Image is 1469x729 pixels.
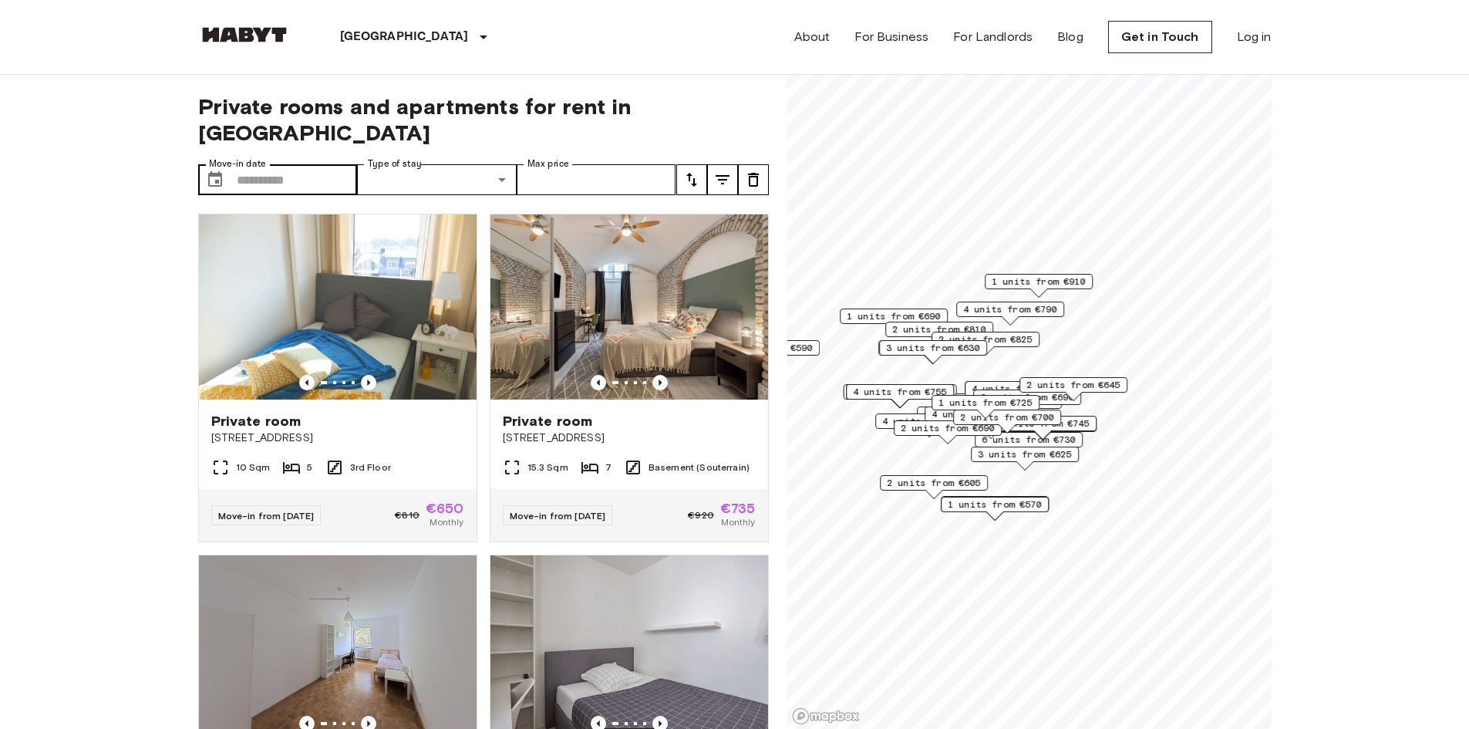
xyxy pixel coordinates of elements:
[218,510,315,521] span: Move-in from [DATE]
[901,421,995,435] span: 2 units from €690
[948,498,1042,511] span: 1 units from €570
[490,214,768,400] img: Marketing picture of unit DE-02-004-006-05HF
[299,375,315,390] button: Previous image
[938,332,1033,346] span: 2 units from €825
[199,214,477,400] img: Marketing picture of unit DE-02-011-001-01HF
[707,164,738,195] button: tune
[980,390,1074,404] span: 6 units from €690
[792,707,860,725] a: Mapbox logo
[887,476,981,490] span: 2 units from €605
[847,309,941,323] span: 1 units from €690
[510,510,606,521] span: Move-in from [DATE]
[960,410,1054,424] span: 2 units from €700
[996,417,1090,430] span: 3 units from €745
[880,475,988,499] div: Map marker
[886,341,980,355] span: 3 units from €630
[688,508,714,522] span: €920
[368,157,422,170] label: Type of stay
[932,332,1039,356] div: Map marker
[941,497,1049,521] div: Map marker
[340,28,469,46] p: [GEOGRAPHIC_DATA]
[985,274,1093,298] div: Map marker
[209,157,266,170] label: Move-in date
[652,375,668,390] button: Previous image
[605,461,612,474] span: 7
[853,385,947,399] span: 4 units from €755
[941,496,1049,520] div: Map marker
[649,461,750,474] span: Basement (Souterrain)
[961,394,1055,408] span: 5 units from €715
[894,420,1002,444] div: Map marker
[1057,28,1083,46] a: Blog
[875,413,983,437] div: Map marker
[973,390,1081,413] div: Map marker
[846,384,954,408] div: Map marker
[527,157,569,170] label: Max price
[430,515,463,529] span: Monthly
[854,28,928,46] a: For Business
[676,164,707,195] button: tune
[971,447,1079,471] div: Map marker
[527,461,568,474] span: 15.3 Sqm
[712,340,820,364] div: Map marker
[426,501,464,515] span: €650
[963,302,1057,316] span: 4 units from €790
[992,275,1086,289] span: 1 units from €910
[1237,28,1272,46] a: Log in
[200,164,231,195] button: Choose date
[721,515,755,529] span: Monthly
[972,382,1066,396] span: 4 units from €800
[953,410,1061,434] div: Map marker
[719,341,813,355] span: 3 units from €590
[975,432,1083,456] div: Map marker
[938,396,1033,410] span: 1 units from €725
[503,430,756,446] span: [STREET_ADDRESS]
[879,340,987,364] div: Map marker
[892,322,986,336] span: 2 units from €810
[925,407,1033,430] div: Map marker
[978,447,1072,461] span: 3 units from €625
[211,412,302,430] span: Private room
[840,309,948,332] div: Map marker
[211,430,464,446] span: [STREET_ADDRESS]
[989,416,1097,440] div: Map marker
[307,461,312,474] span: 5
[236,461,271,474] span: 10 Sqm
[1019,377,1127,401] div: Map marker
[882,414,976,428] span: 4 units from €785
[395,508,419,522] span: €810
[1026,378,1120,392] span: 2 units from €645
[932,395,1039,419] div: Map marker
[738,164,769,195] button: tune
[953,28,1033,46] a: For Landlords
[794,28,831,46] a: About
[885,322,993,346] div: Map marker
[878,340,986,364] div: Map marker
[350,461,391,474] span: 3rd Floor
[490,214,769,542] a: Marketing picture of unit DE-02-004-006-05HFPrevious imagePrevious imagePrivate room[STREET_ADDRE...
[956,302,1064,326] div: Map marker
[361,375,376,390] button: Previous image
[198,27,291,42] img: Habyt
[965,381,1073,405] div: Map marker
[591,375,606,390] button: Previous image
[198,214,477,542] a: Marketing picture of unit DE-02-011-001-01HFPrevious imagePrevious imagePrivate room[STREET_ADDRE...
[843,384,956,408] div: Map marker
[198,93,769,146] span: Private rooms and apartments for rent in [GEOGRAPHIC_DATA]
[1108,21,1212,53] a: Get in Touch
[720,501,756,515] span: €735
[503,412,593,430] span: Private room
